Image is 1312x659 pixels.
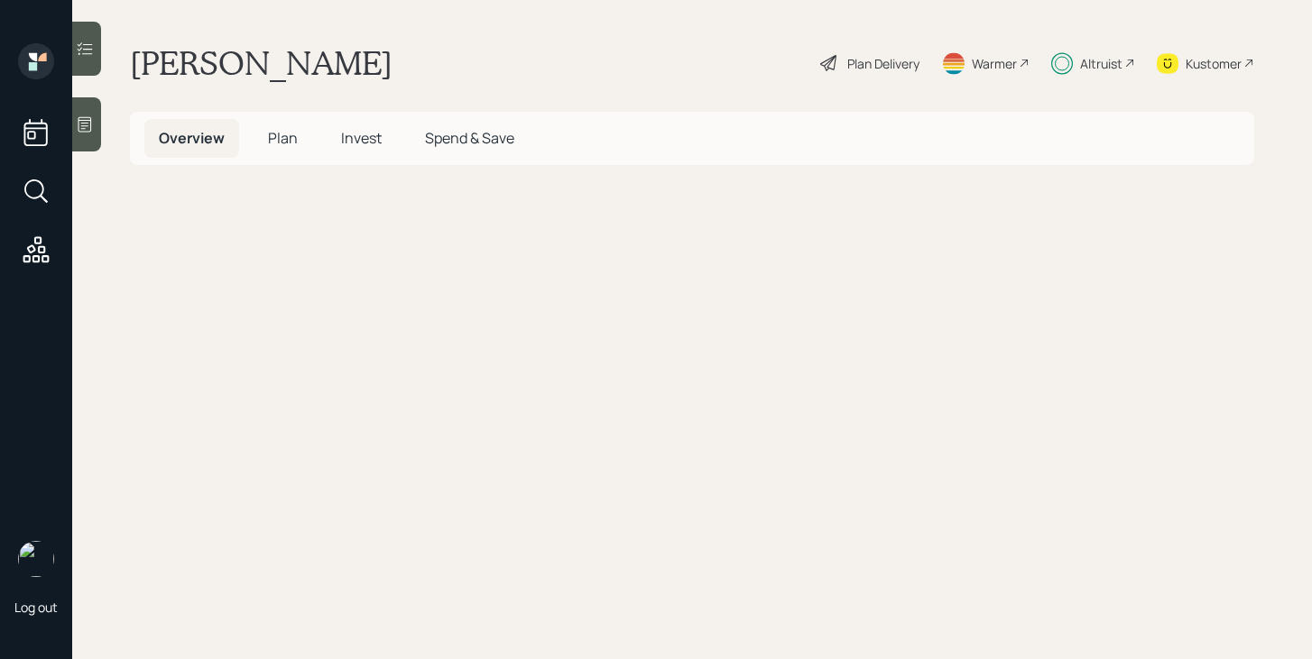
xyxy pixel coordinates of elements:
span: Overview [159,128,225,148]
img: michael-russo-headshot.png [18,541,54,577]
div: Warmer [972,54,1017,73]
span: Spend & Save [425,128,514,148]
span: Plan [268,128,298,148]
span: Invest [341,128,382,148]
div: Kustomer [1186,54,1242,73]
div: Altruist [1080,54,1123,73]
div: Plan Delivery [847,54,919,73]
h1: [PERSON_NAME] [130,43,393,83]
div: Log out [14,599,58,616]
